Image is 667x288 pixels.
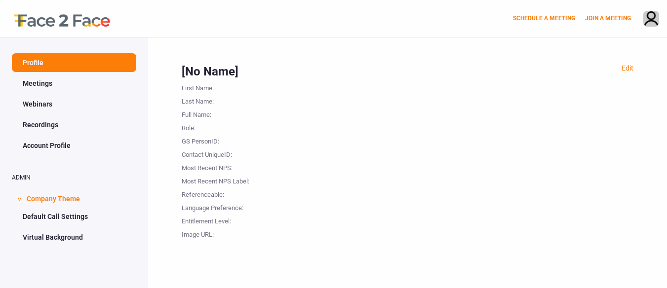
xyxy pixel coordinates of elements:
[182,93,280,107] div: Last Name :
[513,15,575,22] a: SCHEDULE A MEETING
[14,197,24,201] span: >
[12,74,136,93] a: Meetings
[12,175,136,181] h2: ADMIN
[182,63,633,80] div: [No Name]
[182,80,280,93] div: First Name :
[622,64,633,72] a: Edit
[182,120,280,133] div: Role :
[585,15,631,22] a: JOIN A MEETING
[182,160,280,173] div: Most Recent NPS :
[27,188,80,207] span: Company Theme
[182,107,280,120] div: Full Name :
[182,173,280,186] div: Most Recent NPS Label :
[12,228,136,247] a: Virtual Background
[12,95,136,113] a: Webinars
[182,213,280,226] div: Entitlement Level :
[12,53,136,72] a: Profile
[12,207,136,226] a: Default Call Settings
[182,226,280,240] div: Image URL :
[182,146,280,160] div: Contact UniqueID :
[182,200,280,213] div: Language Preference :
[644,11,659,28] img: avatar.710606db.png
[12,115,136,134] a: Recordings
[12,136,136,155] a: Account Profile
[182,186,280,200] div: Referenceable :
[182,133,280,146] div: GS PersonID :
